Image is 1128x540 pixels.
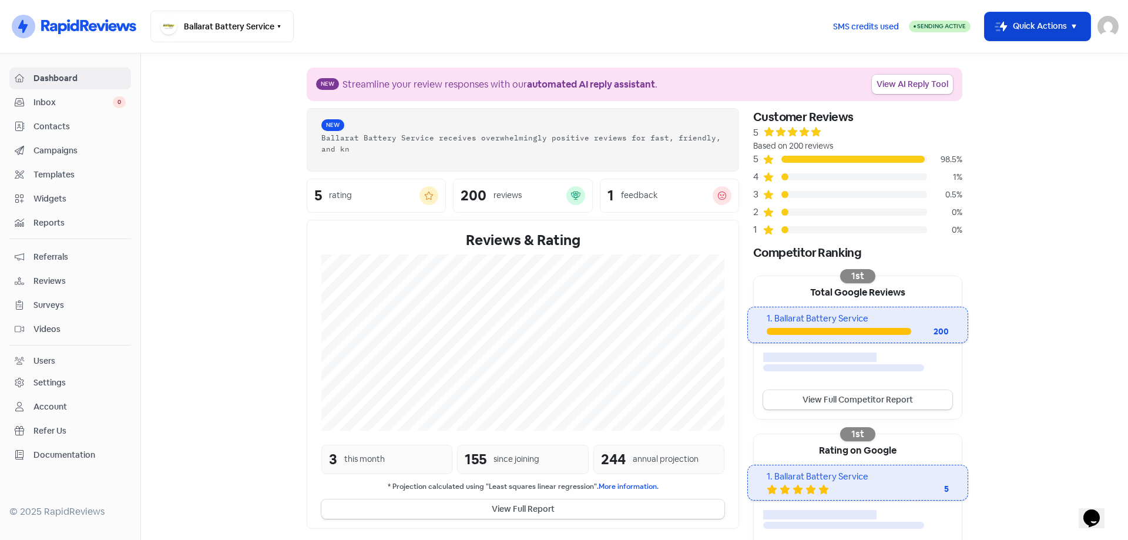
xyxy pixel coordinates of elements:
span: Contacts [33,120,126,133]
div: Rating on Google [754,434,962,465]
button: View Full Report [321,499,724,519]
span: Sending Active [917,22,966,30]
div: this month [344,453,385,465]
a: Inbox 0 [9,92,131,113]
span: Videos [33,323,126,336]
a: Dashboard [9,68,131,89]
div: Reviews & Rating [321,230,724,251]
div: 244 [601,449,626,470]
div: since joining [493,453,539,465]
span: Widgets [33,193,126,205]
div: 1% [927,171,962,183]
div: Ballarat Battery Service receives overwhelmingly positive reviews for fast, friendly, and kn [321,132,724,155]
div: 200 [911,326,949,338]
div: rating [329,189,352,202]
span: Refer Us [33,425,126,437]
span: 0 [113,96,126,108]
div: 2 [753,205,763,219]
a: 5rating [307,179,446,213]
div: 1 [607,189,614,203]
a: 1feedback [600,179,739,213]
iframe: chat widget [1079,493,1116,528]
span: Reports [33,217,126,229]
div: Streamline your review responses with our . [343,78,657,92]
a: Reports [9,212,131,234]
div: 155 [465,449,486,470]
a: 200reviews [453,179,592,213]
a: Reviews [9,270,131,292]
a: Contacts [9,116,131,137]
div: 5 [753,126,758,140]
button: Quick Actions [985,12,1090,41]
div: 4 [753,170,763,184]
div: feedback [621,189,657,202]
a: Account [9,396,131,418]
div: Competitor Ranking [753,244,962,261]
div: Based on 200 reviews [753,140,962,152]
a: View Full Competitor Report [763,390,952,410]
span: Templates [33,169,126,181]
small: * Projection calculated using "Least squares linear regression". [321,481,724,492]
a: Settings [9,372,131,394]
div: 5 [753,152,763,166]
div: Account [33,401,67,413]
div: © 2025 RapidReviews [9,505,131,519]
a: Documentation [9,444,131,466]
div: 1 [753,223,763,237]
div: Users [33,355,55,367]
button: Ballarat Battery Service [150,11,294,42]
div: 1st [840,427,875,441]
div: 3 [329,449,337,470]
span: Reviews [33,275,126,287]
span: Referrals [33,251,126,263]
div: Total Google Reviews [754,276,962,307]
div: annual projection [633,453,699,465]
div: Settings [33,377,66,389]
div: 0.5% [927,189,962,201]
span: Campaigns [33,145,126,157]
img: User [1097,16,1119,37]
div: 1. Ballarat Battery Service [767,470,948,484]
b: automated AI reply assistant [527,78,655,90]
div: 0% [927,224,962,236]
a: View AI Reply Tool [872,75,953,94]
a: Campaigns [9,140,131,162]
span: Dashboard [33,72,126,85]
div: 3 [753,187,763,202]
a: Referrals [9,246,131,268]
span: SMS credits used [833,21,899,33]
div: 1st [840,269,875,283]
div: 5 [314,189,322,203]
span: Documentation [33,449,126,461]
div: Customer Reviews [753,108,962,126]
span: Surveys [33,299,126,311]
a: Templates [9,164,131,186]
a: More information. [599,482,659,491]
div: 98.5% [927,153,962,166]
a: SMS credits used [823,19,909,32]
div: 0% [927,206,962,219]
div: 5 [902,483,949,495]
a: Sending Active [909,19,971,33]
div: reviews [493,189,522,202]
a: Surveys [9,294,131,316]
a: Videos [9,318,131,340]
span: New [321,119,344,131]
div: 200 [461,189,486,203]
a: Widgets [9,188,131,210]
span: New [316,78,339,90]
a: Refer Us [9,420,131,442]
a: Users [9,350,131,372]
span: Inbox [33,96,113,109]
div: 1. Ballarat Battery Service [767,312,948,326]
